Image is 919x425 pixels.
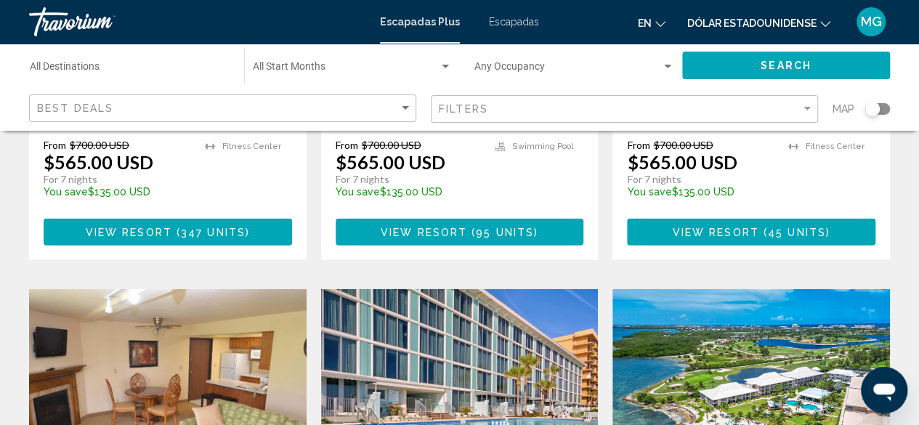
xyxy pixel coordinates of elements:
span: ( ) [467,227,538,238]
p: $565.00 USD [336,151,445,173]
a: Escapadas [489,16,539,28]
button: Filter [431,94,818,124]
a: Travorium [29,7,365,36]
span: You save [336,186,380,198]
p: For 7 nights [44,173,190,186]
span: 45 units [768,227,826,238]
button: Search [682,52,890,78]
span: View Resort [86,227,172,238]
span: $700.00 USD [70,139,129,151]
span: You save [627,186,671,198]
button: Cambiar idioma [638,12,665,33]
span: Swimming Pool [512,142,572,151]
span: $700.00 USD [653,139,713,151]
span: 95 units [476,227,534,238]
span: You save [44,186,88,198]
span: Fitness Center [222,142,281,151]
button: View Resort(347 units) [44,219,292,246]
mat-select: Sort by [37,102,412,115]
span: From [44,139,66,151]
span: Fitness Center [806,142,865,151]
span: From [627,139,649,151]
a: Escapadas Plus [380,16,460,28]
button: View Resort(45 units) [627,219,875,246]
p: For 7 nights [627,173,774,186]
span: View Resort [673,227,759,238]
p: $135.00 USD [44,186,190,198]
span: ( ) [172,227,250,238]
button: Cambiar moneda [687,12,830,33]
p: For 7 nights [336,173,481,186]
iframe: Botón para iniciar la ventana de mensajería [861,367,907,413]
p: $135.00 USD [627,186,774,198]
button: View Resort(95 units) [336,219,584,246]
font: en [638,17,652,29]
p: $565.00 USD [627,151,737,173]
p: $135.00 USD [336,186,481,198]
span: ( ) [759,227,830,238]
span: Search [761,60,811,72]
button: Menú de usuario [852,7,890,37]
span: Filters [439,103,488,115]
font: Dólar estadounidense [687,17,817,29]
span: From [336,139,358,151]
span: View Resort [381,227,467,238]
span: $700.00 USD [362,139,421,151]
span: 347 units [181,227,246,238]
span: Map [833,99,854,119]
p: $565.00 USD [44,151,153,173]
font: MG [861,14,882,29]
span: Best Deals [37,102,113,114]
